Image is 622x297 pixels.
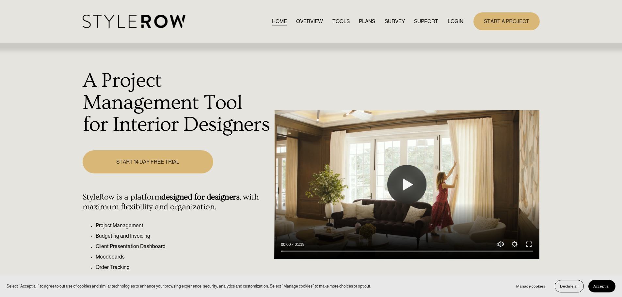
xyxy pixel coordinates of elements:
p: Moodboards [96,253,271,261]
a: START A PROJECT [473,12,540,30]
h1: A Project Management Tool for Interior Designers [83,70,271,136]
div: Current time [281,241,292,248]
input: Seek [281,249,533,254]
a: LOGIN [448,17,463,26]
a: SURVEY [385,17,405,26]
span: Manage cookies [516,284,545,289]
span: Accept all [593,284,611,289]
button: Accept all [588,280,615,292]
a: OVERVIEW [296,17,323,26]
div: Duration [292,241,306,248]
a: TOOLS [332,17,350,26]
span: Decline all [560,284,579,289]
p: Budgeting and Invoicing [96,232,271,240]
strong: designed for designers [161,192,239,202]
a: START 14 DAY FREE TRIAL [83,150,213,173]
p: Client Presentation Dashboard [96,243,271,250]
img: StyleRow [83,15,185,28]
button: Decline all [555,280,584,292]
button: Play [387,165,426,204]
a: folder dropdown [414,17,438,26]
a: HOME [272,17,287,26]
p: Project Management [96,222,271,230]
p: Select “Accept all” to agree to our use of cookies and similar technologies to enhance your brows... [7,283,371,289]
button: Manage cookies [511,280,550,292]
h4: StyleRow is a platform , with maximum flexibility and organization. [83,192,271,212]
p: Order Tracking [96,263,271,271]
span: SUPPORT [414,18,438,25]
a: PLANS [359,17,375,26]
